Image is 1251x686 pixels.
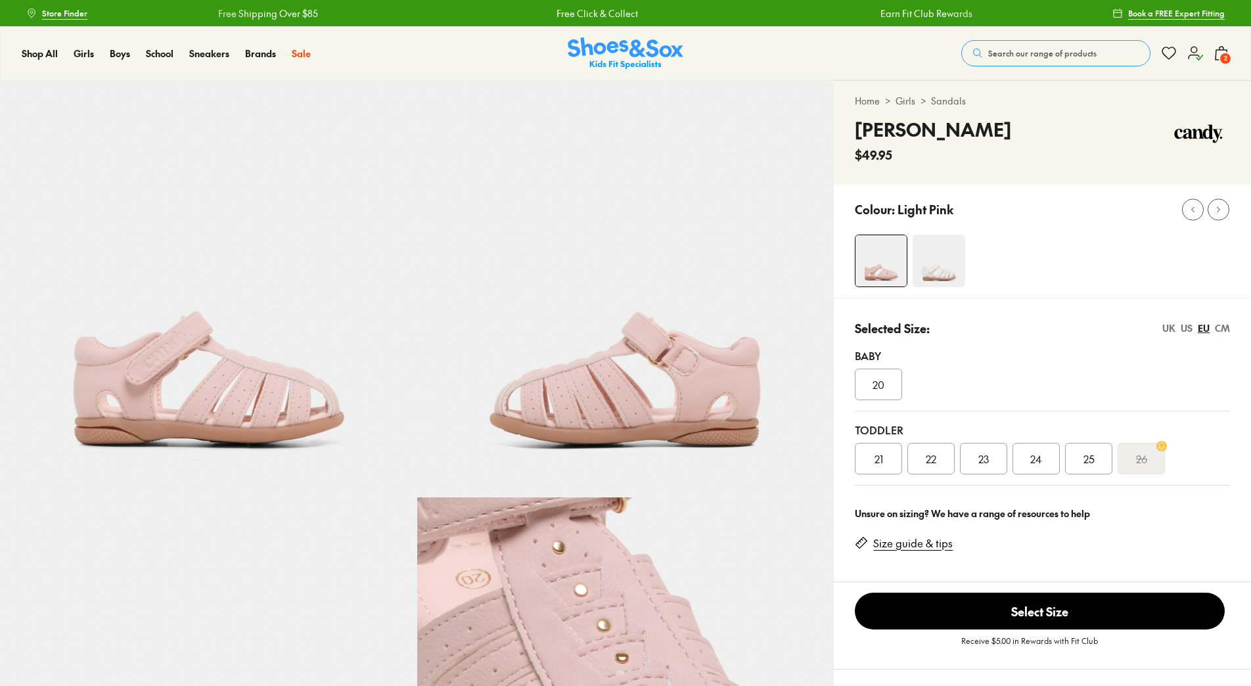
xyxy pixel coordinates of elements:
div: Toddler [855,422,1230,438]
a: School [146,47,173,60]
a: Home [855,94,880,108]
a: Sneakers [189,47,229,60]
a: Size guide & tips [873,536,953,551]
div: EU [1198,321,1210,335]
a: Sandals [931,94,966,108]
a: Girls [896,94,915,108]
span: $49.95 [855,146,892,164]
div: CM [1215,321,1230,335]
img: SNS_Logo_Responsive.svg [568,37,683,70]
span: Store Finder [42,7,87,19]
img: Vendor logo [1167,116,1230,155]
a: Earn Fit Club Rewards [880,7,972,20]
a: Free Shipping Over $85 [217,7,317,20]
div: US [1181,321,1193,335]
span: 23 [978,451,989,467]
p: Selected Size: [855,319,930,337]
div: Unsure on sizing? We have a range of resources to help [855,507,1230,520]
a: Shop All [22,47,58,60]
a: Shoes & Sox [568,37,683,70]
img: 4-558078_1 [855,235,907,286]
span: 20 [873,377,884,392]
div: Baby [855,348,1230,363]
a: Girls [74,47,94,60]
p: Light Pink [898,200,953,218]
a: Brands [245,47,276,60]
div: > > [855,94,1230,108]
button: Search our range of products [961,40,1150,66]
span: 2 [1219,52,1232,65]
p: Receive $5.00 in Rewards with Fit Club [961,635,1098,658]
s: 26 [1136,451,1147,467]
span: Book a FREE Expert Fitting [1128,7,1225,19]
span: 25 [1083,451,1095,467]
span: 21 [875,451,883,467]
button: Select Size [855,593,1225,629]
a: Book a FREE Expert Fitting [1112,1,1225,25]
a: Boys [110,47,130,60]
div: UK [1162,321,1175,335]
p: Colour: [855,200,895,218]
a: Sale [292,47,311,60]
a: Store Finder [26,1,87,25]
button: 2 [1214,39,1229,68]
h4: [PERSON_NAME] [855,116,1011,143]
span: Search our range of products [988,47,1097,59]
a: Free Click & Collect [556,7,637,20]
span: 24 [1030,451,1042,467]
img: 5-558079_1 [417,80,834,497]
span: 22 [926,451,936,467]
img: 4-558082_1 [913,235,965,287]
